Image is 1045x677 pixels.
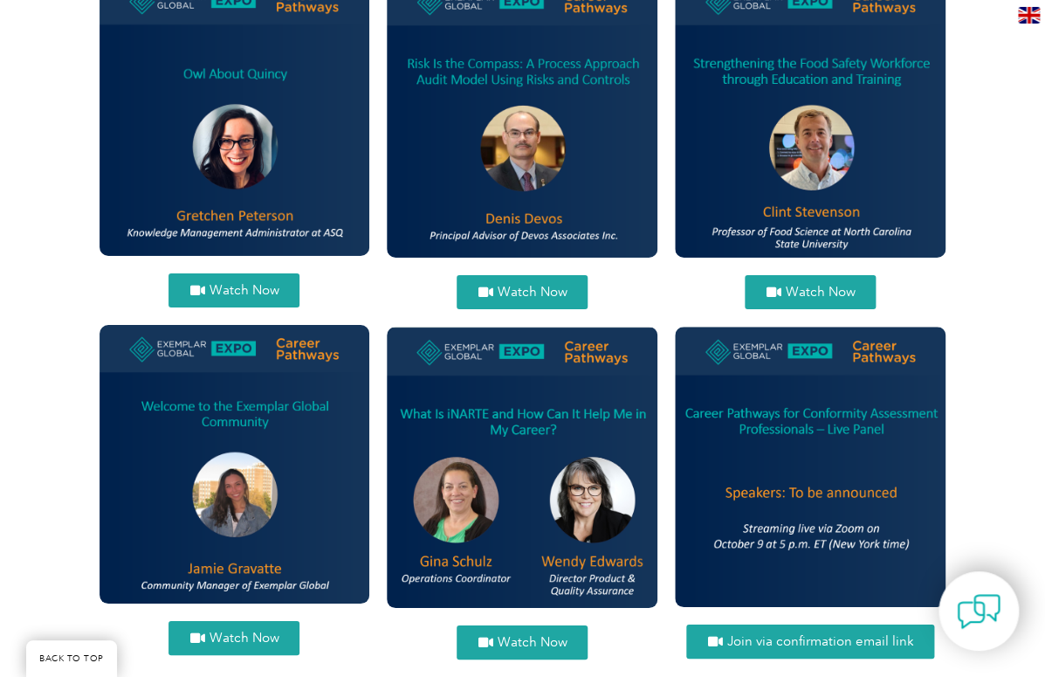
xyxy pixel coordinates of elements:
span: Watch Now [209,284,278,297]
a: Watch Now [457,625,588,660]
a: Watch Now [168,273,299,307]
span: Watch Now [785,286,855,299]
a: Watch Now [168,621,299,655]
img: contact-chat.png [957,590,1000,633]
span: Join via confirmation email link [726,635,913,648]
img: NY [675,327,945,607]
a: Watch Now [457,275,588,309]
a: Join via confirmation email link [686,625,934,659]
img: gina and wendy [387,327,657,608]
img: jamie [100,325,370,604]
span: Watch Now [497,286,567,299]
span: Watch Now [209,632,278,645]
a: BACK TO TOP [26,640,117,677]
img: en [1018,7,1040,24]
a: Watch Now [745,275,876,309]
span: Watch Now [497,636,567,649]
